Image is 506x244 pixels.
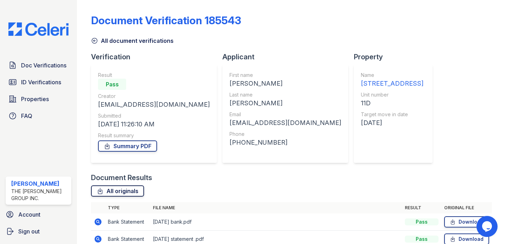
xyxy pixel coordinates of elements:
a: Sign out [3,224,74,238]
div: The [PERSON_NAME] Group Inc. [11,188,69,202]
span: Properties [21,95,49,103]
span: Doc Verifications [21,61,66,70]
div: Unit number [361,91,423,98]
td: Bank Statement [105,213,150,231]
div: Last name [229,91,341,98]
a: Properties [6,92,71,106]
span: Sign out [18,227,40,236]
a: Account [3,207,74,222]
a: Download [444,216,489,227]
div: Document Verification 185543 [91,14,241,27]
div: Document Results [91,173,152,183]
td: [DATE] bank.pdf [150,213,402,231]
div: Target move in date [361,111,423,118]
div: [PHONE_NUMBER] [229,138,341,147]
div: [DATE] [361,118,423,128]
th: Type [105,202,150,213]
th: Result [402,202,441,213]
div: [DATE] 11:26:10 AM [98,119,210,129]
div: [PERSON_NAME] [229,98,341,108]
th: File name [150,202,402,213]
div: Email [229,111,341,118]
a: All originals [91,185,144,197]
div: Creator [98,93,210,100]
div: Pass [405,236,439,243]
div: 11D [361,98,423,108]
span: Account [18,210,40,219]
div: Result summary [98,132,210,139]
div: [STREET_ADDRESS] [361,79,423,88]
span: ID Verifications [21,78,61,86]
a: All document verifications [91,37,174,45]
div: Pass [98,79,126,90]
div: [EMAIL_ADDRESS][DOMAIN_NAME] [98,100,210,110]
th: Original file [441,202,492,213]
div: Applicant [222,52,354,62]
div: First name [229,72,341,79]
div: Verification [91,52,222,62]
div: Property [354,52,438,62]
a: Summary PDF [98,140,157,152]
a: ID Verifications [6,75,71,89]
div: Result [98,72,210,79]
div: Submitted [98,112,210,119]
a: FAQ [6,109,71,123]
iframe: chat widget [476,216,499,237]
a: Doc Verifications [6,58,71,72]
div: Name [361,72,423,79]
div: Phone [229,131,341,138]
div: [PERSON_NAME] [11,179,69,188]
span: FAQ [21,112,32,120]
div: [PERSON_NAME] [229,79,341,88]
img: CE_Logo_Blue-a8612792a0a2168367f1c8372b55b34899dd931a85d93a1a3d3e32e68fde9ad4.png [3,22,74,36]
div: [EMAIL_ADDRESS][DOMAIN_NAME] [229,118,341,128]
a: Name [STREET_ADDRESS] [361,72,423,88]
div: Pass [405,218,439,225]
